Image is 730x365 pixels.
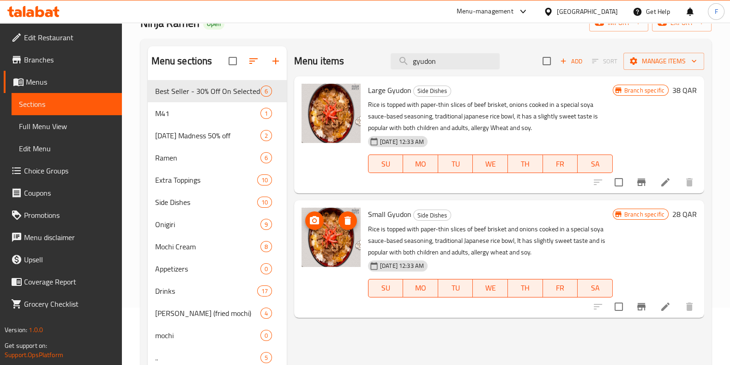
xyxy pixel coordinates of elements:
[559,56,584,67] span: Add
[473,155,508,173] button: WE
[302,84,361,143] img: Large Gyudon
[368,83,411,97] span: Large Gyudon
[609,297,628,316] span: Select to update
[19,143,115,154] span: Edit Menu
[5,349,63,361] a: Support.OpsPlatform
[547,157,574,171] span: FR
[155,197,257,208] span: Side Dishes
[26,76,115,87] span: Menus
[155,219,260,230] span: Onigiri
[672,208,697,221] h6: 28 QAR
[155,152,260,163] span: Ramen
[261,309,271,318] span: 4
[556,54,586,68] button: Add
[557,6,618,17] div: [GEOGRAPHIC_DATA]
[512,281,539,295] span: TH
[148,280,287,302] div: Drinks17
[391,53,500,69] input: search
[260,241,272,252] div: items
[258,287,271,296] span: 17
[5,324,27,336] span: Version:
[24,54,115,65] span: Branches
[578,155,613,173] button: SA
[203,19,224,30] div: Open
[403,155,438,173] button: MO
[29,324,43,336] span: 1.0.0
[407,281,434,295] span: MO
[257,174,272,186] div: items
[24,232,115,243] span: Menu disclaimer
[19,121,115,132] span: Full Menu View
[260,152,272,163] div: items
[260,219,272,230] div: items
[24,187,115,198] span: Coupons
[203,20,224,28] span: Open
[260,108,272,119] div: items
[403,279,438,297] button: MO
[24,276,115,287] span: Coverage Report
[621,86,668,95] span: Branch specific
[368,207,411,221] span: Small Gyudon
[537,51,556,71] span: Select section
[630,296,652,318] button: Branch-specific-item
[155,130,260,141] span: [DATE] Madness 50% off
[148,213,287,235] div: Onigiri9
[24,32,115,43] span: Edit Restaurant
[338,211,357,230] button: delete image
[155,86,260,97] span: Best Seller - 30% Off On Selected Items
[477,281,504,295] span: WE
[155,263,260,274] span: Appetizers
[714,6,718,17] span: F
[148,191,287,213] div: Side Dishes10
[413,210,451,221] div: Side Dishes
[368,223,613,258] p: Rice is topped with paper-thin slices of beef brisket and onions cooked in a special soya sauce-b...
[19,99,115,110] span: Sections
[24,254,115,265] span: Upsell
[678,296,700,318] button: delete
[477,157,504,171] span: WE
[148,235,287,258] div: Mochi Cream8
[151,54,212,68] h2: Menu sections
[155,174,257,186] span: Extra Toppings
[508,155,543,173] button: TH
[586,54,623,68] span: Select section first
[660,301,671,312] a: Edit menu item
[148,324,287,346] div: mochi0
[621,210,668,219] span: Branch specific
[581,281,609,295] span: SA
[368,99,613,134] p: Rice is topped with paper-thin slices of beef brisket, onions cooked in a special soya sauce-base...
[368,155,403,173] button: SU
[155,330,260,341] span: mochi
[578,279,613,297] button: SA
[4,182,122,204] a: Coupons
[12,115,122,137] a: Full Menu View
[148,102,287,124] div: M411
[148,302,287,324] div: [PERSON_NAME] (fried mochi)4
[261,131,271,140] span: 2
[260,352,272,363] div: items
[155,308,260,319] span: [PERSON_NAME] (fried mochi)
[438,279,473,297] button: TU
[407,157,434,171] span: MO
[24,298,115,309] span: Grocery Checklist
[547,281,574,295] span: FR
[242,50,265,72] span: Sort sections
[155,108,260,119] span: M41
[672,84,697,97] h6: 38 QAR
[148,169,287,191] div: Extra Toppings10
[260,130,272,141] div: items
[261,154,271,162] span: 6
[155,352,260,363] div: ..
[12,93,122,115] a: Sections
[659,17,704,29] span: export
[155,241,260,252] span: Mochi Cream
[442,157,470,171] span: TU
[414,210,451,221] span: Side Dishes
[372,281,399,295] span: SU
[155,130,260,141] div: Monday Madness 50% off
[155,308,260,319] div: Karinto (fried mochi)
